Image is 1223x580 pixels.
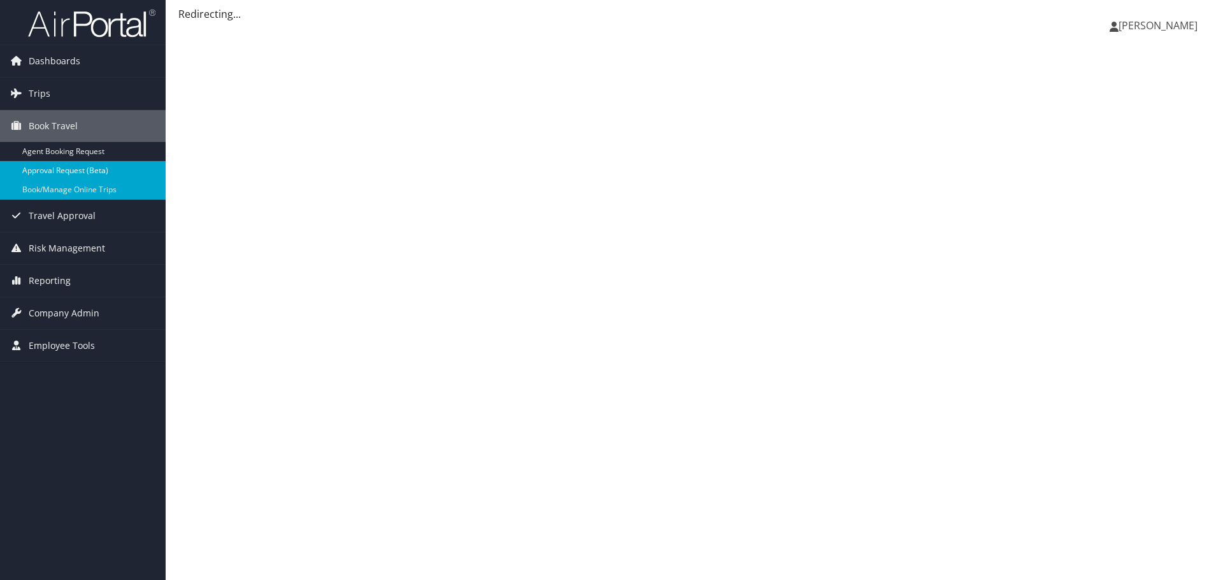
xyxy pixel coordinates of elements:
div: Redirecting... [178,6,1210,22]
span: Employee Tools [29,330,95,362]
span: Book Travel [29,110,78,142]
span: Reporting [29,265,71,297]
span: Travel Approval [29,200,96,232]
span: Company Admin [29,297,99,329]
span: Dashboards [29,45,80,77]
span: [PERSON_NAME] [1119,18,1198,32]
a: [PERSON_NAME] [1110,6,1210,45]
span: Trips [29,78,50,110]
span: Risk Management [29,232,105,264]
img: airportal-logo.png [28,8,155,38]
